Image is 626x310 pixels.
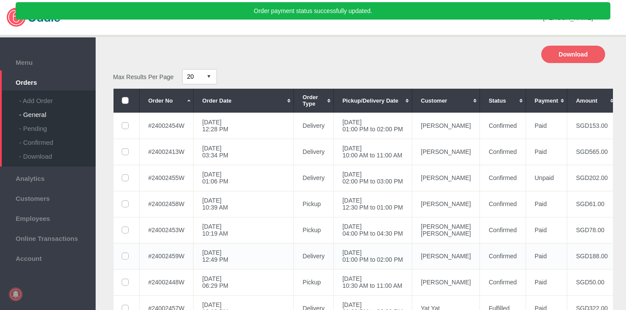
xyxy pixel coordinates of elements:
td: Confirmed [480,113,526,139]
td: #24002453W [140,217,193,243]
td: [DATE] 02:00 PM to 03:00 PM [333,165,412,191]
td: [PERSON_NAME] [412,165,480,191]
td: Confirmed [480,191,526,217]
td: [PERSON_NAME] [PERSON_NAME] [412,217,480,243]
td: Delivery [294,113,334,139]
td: Confirmed [480,243,526,269]
td: [DATE] 10:19 AM [193,217,294,243]
span: Analytics [4,173,91,182]
div: - Download [19,146,96,160]
td: [DATE] 06:29 PM [193,269,294,295]
th: Order Type [294,89,334,113]
td: SGD153.00 [567,113,616,139]
td: [PERSON_NAME] [412,139,480,165]
th: Amount [567,89,616,113]
td: SGD61.00 [567,191,616,217]
th: Payment [526,89,567,113]
div: Order payment status successfully updated. [16,2,610,20]
td: #24002458W [140,191,193,217]
td: #24002459W [140,243,193,269]
th: Order No [140,89,193,113]
td: [DATE] 03:34 PM [193,139,294,165]
td: SGD188.00 [567,243,616,269]
td: [PERSON_NAME] [412,243,480,269]
td: Pickup [294,191,334,217]
div: - Pending [19,118,96,132]
td: #24002455W [140,165,193,191]
span: Menu [4,57,91,66]
td: SGD565.00 [567,139,616,165]
th: Status [480,89,526,113]
td: [DATE] 12:30 PM to 01:00 PM [333,191,412,217]
div: - General [19,104,96,118]
td: SGD202.00 [567,165,616,191]
td: [PERSON_NAME] [412,113,480,139]
td: [DATE] 04:00 PM to 04:30 PM [333,217,412,243]
td: Paid [526,243,567,269]
td: [DATE] 01:06 PM [193,165,294,191]
td: SGD50.00 [567,269,616,295]
th: Pickup/Delivery Date [333,89,412,113]
td: [DATE] 01:00 PM to 02:00 PM [333,113,412,139]
div: - Add Order [19,90,96,104]
span: Orders [4,77,91,86]
td: Paid [526,191,567,217]
td: Paid [526,139,567,165]
td: Confirmed [480,217,526,243]
td: [DATE] 12:49 PM [193,243,294,269]
td: Delivery [294,243,334,269]
th: Customer [412,89,480,113]
td: SGD78.00 [567,217,616,243]
td: Delivery [294,139,334,165]
td: [PERSON_NAME] [412,191,480,217]
td: #24002413W [140,139,193,165]
td: Paid [526,269,567,295]
div: - Confirmed [19,132,96,146]
td: [DATE] 10:00 AM to 11:00 AM [333,139,412,165]
td: [DATE] 10:39 AM [193,191,294,217]
span: Online Transactions [4,233,91,242]
td: Paid [526,113,567,139]
td: Pickup [294,217,334,243]
td: [DATE] 12:28 PM [193,113,294,139]
td: #24002448W [140,269,193,295]
td: #24002454W [140,113,193,139]
td: Confirmed [480,139,526,165]
td: [DATE] 01:00 PM to 02:00 PM [333,243,412,269]
button: Download [541,46,605,63]
td: Unpaid [526,165,567,191]
th: Order Date [193,89,294,113]
span: Employees [4,213,91,222]
td: Delivery [294,165,334,191]
td: Pickup [294,269,334,295]
td: [PERSON_NAME] [412,269,480,295]
td: Confirmed [480,165,526,191]
td: [DATE] 10:30 AM to 11:00 AM [333,269,412,295]
td: Confirmed [480,269,526,295]
td: Paid [526,217,567,243]
span: Customers [4,193,91,202]
span: Account [4,253,91,262]
span: Max Results Per Page [113,73,173,80]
